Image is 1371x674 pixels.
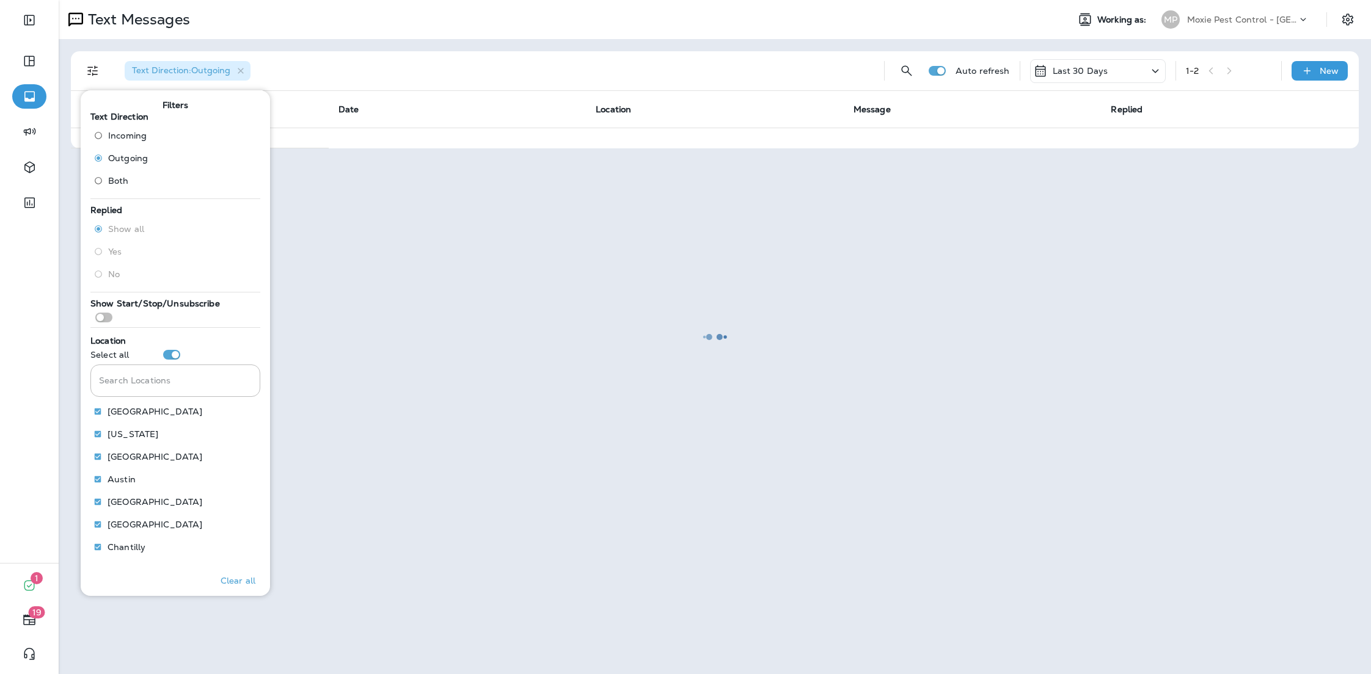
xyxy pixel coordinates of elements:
[108,224,144,234] span: Show all
[108,153,148,163] span: Outgoing
[108,565,148,574] p: Charlotte
[108,429,158,439] p: [US_STATE]
[90,111,148,122] span: Text Direction
[90,298,220,309] span: Show Start/Stop/Unsubscribe
[108,131,147,140] span: Incoming
[90,205,122,216] span: Replied
[108,269,120,279] span: No
[90,350,129,360] p: Select all
[108,520,202,529] p: [GEOGRAPHIC_DATA]
[163,100,189,111] span: Filters
[12,8,46,32] button: Expand Sidebar
[216,565,260,596] button: Clear all
[81,83,270,596] div: Filters
[108,542,145,552] p: Chantilly
[108,407,202,416] p: [GEOGRAPHIC_DATA]
[12,607,46,632] button: 19
[31,572,43,584] span: 1
[90,335,126,346] span: Location
[108,497,202,507] p: [GEOGRAPHIC_DATA]
[108,474,136,484] p: Austin
[108,176,129,186] span: Both
[221,576,255,585] p: Clear all
[108,247,122,256] span: Yes
[29,606,45,618] span: 19
[1320,66,1339,76] p: New
[12,573,46,598] button: 1
[108,452,202,462] p: [GEOGRAPHIC_DATA]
